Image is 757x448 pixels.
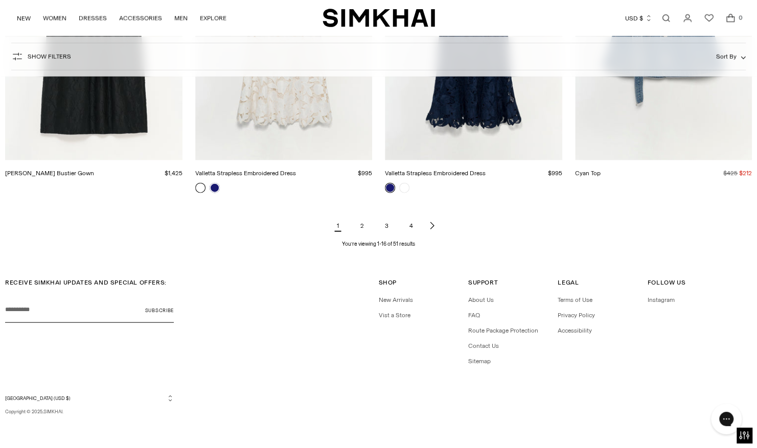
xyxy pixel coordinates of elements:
span: Sort By [716,53,737,60]
span: 1 [328,216,348,236]
button: Subscribe [145,297,174,323]
a: Wishlist [699,8,719,29]
a: Page 4 of results [401,216,422,236]
span: $1,425 [165,170,182,177]
a: Accessibility [558,327,592,334]
span: $995 [358,170,372,177]
a: [PERSON_NAME] Bustier Gown [5,170,94,177]
a: Go to the account page [677,8,698,29]
a: Valletta Strapless Embroidered Dress [195,170,296,177]
a: MEN [174,7,188,30]
a: SIMKHAI [323,8,435,28]
a: NEW [17,7,31,30]
button: USD $ [625,7,652,30]
s: $425 [723,170,738,177]
a: Page 3 of results [377,216,397,236]
a: Contact Us [468,342,499,349]
a: EXPLORE [200,7,226,30]
a: ACCESSORIES [119,7,162,30]
a: DRESSES [79,7,107,30]
a: About Us [468,296,494,303]
a: Instagram [647,296,674,303]
span: Shop [379,279,397,286]
a: Open cart modal [720,8,741,29]
a: Next page of results [426,216,438,236]
button: Show Filters [11,48,71,64]
a: Sitemap [468,358,491,365]
p: Copyright © 2025, . [5,408,174,415]
a: Terms of Use [558,296,592,303]
button: [GEOGRAPHIC_DATA] (USD $) [5,394,174,402]
span: Legal [558,279,579,286]
button: Sort By [716,51,746,62]
span: RECEIVE SIMKHAI UPDATES AND SPECIAL OFFERS: [5,279,167,286]
a: Cyan Top [575,170,601,177]
p: You’re viewing 1-16 of 51 results [342,240,415,248]
iframe: Gorgias live chat messenger [706,400,747,438]
span: Show Filters [28,53,71,60]
a: Page 2 of results [352,216,373,236]
span: 0 [736,13,745,22]
a: Valletta Strapless Embroidered Dress [385,170,486,177]
span: Follow Us [647,279,685,286]
span: Support [468,279,498,286]
a: Privacy Policy [558,312,595,319]
a: Open search modal [656,8,676,29]
span: $995 [548,170,562,177]
iframe: Sign Up via Text for Offers [8,409,103,440]
a: Vist a Store [379,312,410,319]
a: New Arrivals [379,296,413,303]
a: Route Package Protection [468,327,538,334]
span: $212 [739,170,752,177]
a: WOMEN [43,7,66,30]
a: FAQ [468,312,480,319]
